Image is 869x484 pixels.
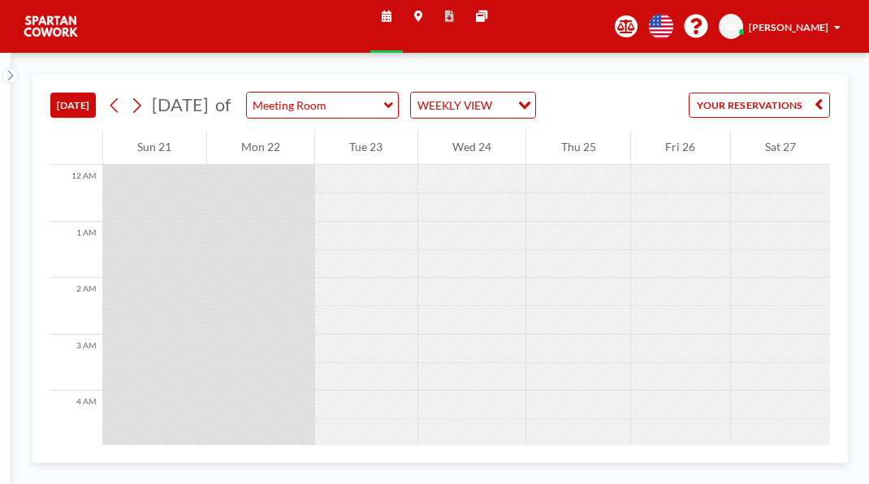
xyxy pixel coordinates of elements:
[207,130,315,165] div: Mon 22
[215,94,231,116] span: of
[418,130,526,165] div: Wed 24
[103,130,206,165] div: Sun 21
[50,93,96,118] button: [DATE]
[414,96,495,115] span: WEEKLY VIEW
[631,130,730,165] div: Fri 26
[731,130,831,165] div: Sat 27
[496,96,508,115] input: Search for option
[50,391,102,447] div: 4 AM
[247,93,384,118] input: Meeting Room
[50,165,102,222] div: 12 AM
[50,278,102,335] div: 2 AM
[152,94,209,115] span: [DATE]
[411,93,535,118] div: Search for option
[23,12,80,41] img: organization-logo
[50,222,102,279] div: 1 AM
[526,130,630,165] div: Thu 25
[725,20,737,32] span: KS
[749,21,828,33] span: [PERSON_NAME]
[689,93,830,118] button: YOUR RESERVATIONS
[50,335,102,391] div: 3 AM
[315,130,417,165] div: Tue 23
